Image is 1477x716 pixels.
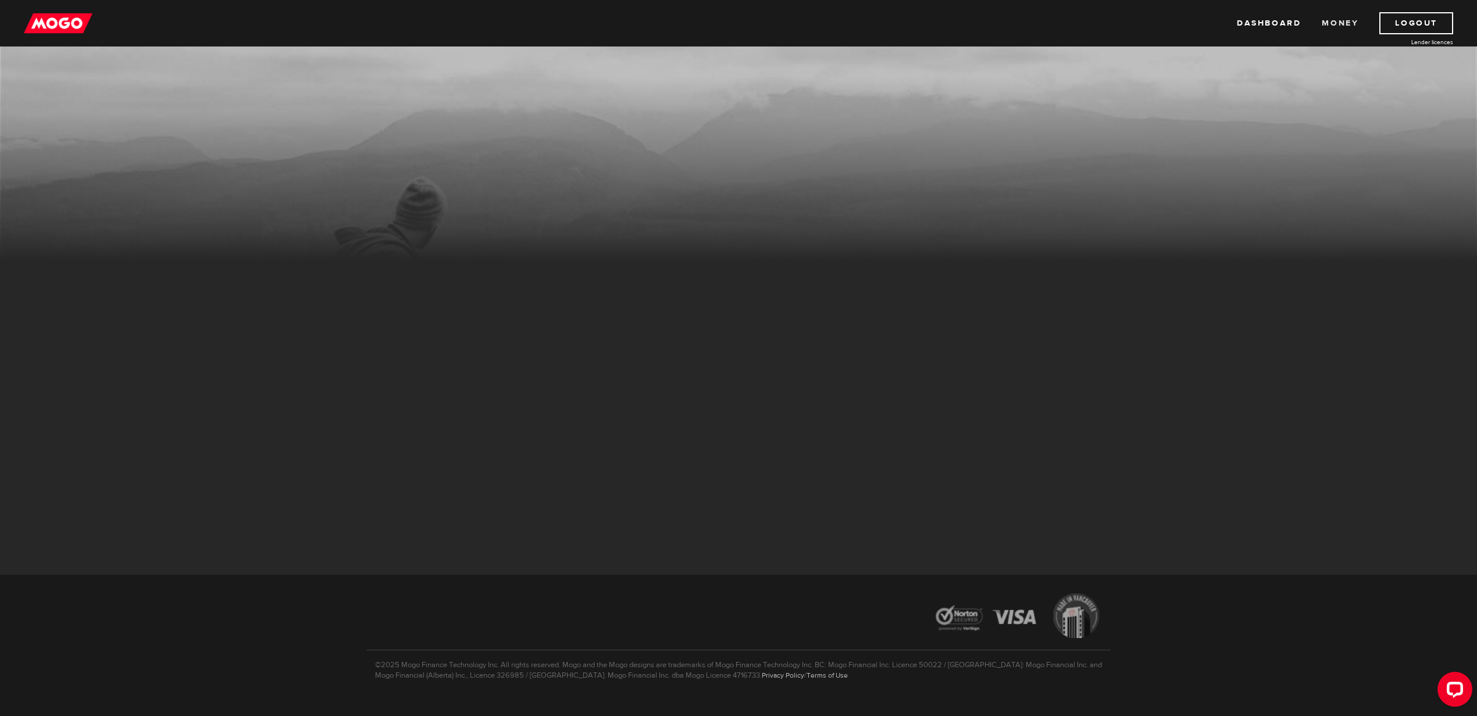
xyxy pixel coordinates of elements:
[1379,12,1453,34] a: Logout
[1322,12,1358,34] a: Money
[1237,12,1301,34] a: Dashboard
[366,650,1111,681] p: ©2025 Mogo Finance Technology Inc. All rights reserved. Mogo and the Mogo designs are trademarks ...
[762,671,804,680] a: Privacy Policy
[925,585,1111,650] img: legal-icons-92a2ffecb4d32d839781d1b4e4802d7b.png
[1428,667,1477,716] iframe: LiveChat chat widget
[24,12,92,34] img: mogo_logo-11ee424be714fa7cbb0f0f49df9e16ec.png
[807,671,848,680] a: Terms of Use
[1366,38,1453,46] a: Lender licences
